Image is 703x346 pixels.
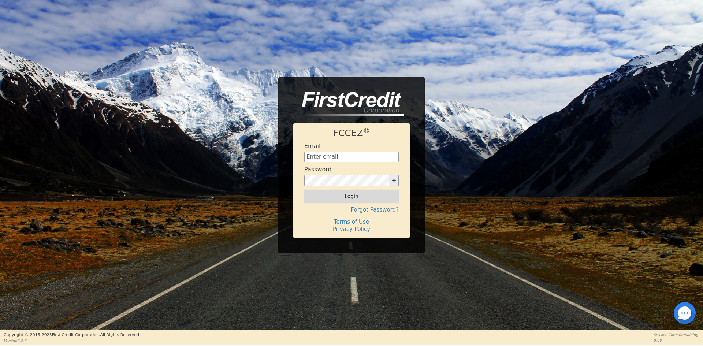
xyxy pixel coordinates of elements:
[304,142,320,149] h4: Email
[304,207,399,213] h4: Forgot Password?
[654,332,699,338] p: Session Time Remaining:
[654,338,699,343] p: 0:00
[304,175,389,186] input: password
[100,332,140,337] span: All Rights Reserved.
[293,92,404,116] img: logo-CMu_cnol.png
[304,219,399,225] h4: Terms of Use
[304,166,332,173] h4: Password
[304,226,399,232] h4: Privacy Policy
[304,190,399,202] button: Login
[363,127,370,134] sup: ®
[304,128,399,139] h1: FCCEZ
[4,338,140,343] p: Version 3.2.3
[4,332,140,338] p: Copyright © 2015- 2025 First Credit Corporation.
[304,152,399,163] input: Enter email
